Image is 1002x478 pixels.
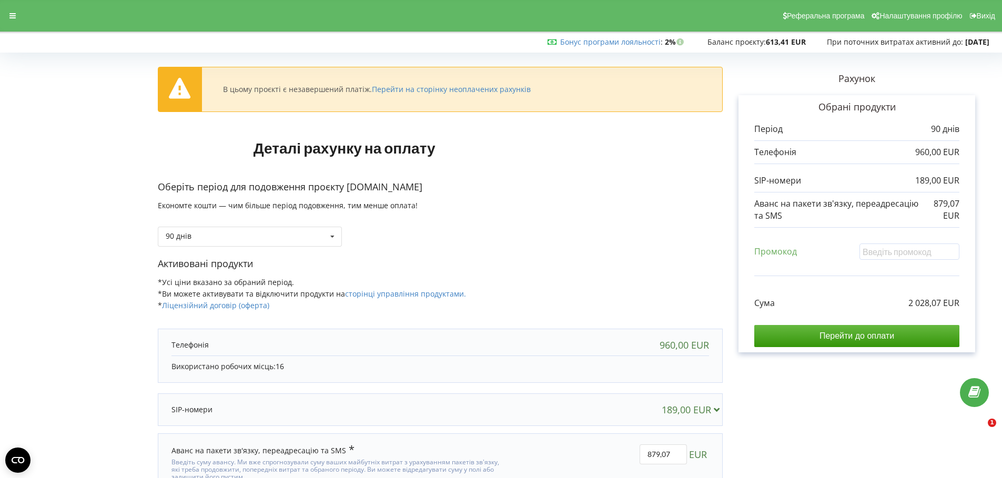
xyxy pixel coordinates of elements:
span: Економте кошти — чим більше період подовження, тим менше оплата! [158,200,418,210]
span: Баланс проєкту: [707,37,766,47]
span: EUR [689,444,707,464]
p: SIP-номери [754,175,801,187]
span: Вихід [977,12,995,20]
div: Аванс на пакети зв'язку, переадресацію та SMS [171,444,355,456]
input: Перейти до оплати [754,325,959,347]
p: 90 днів [931,123,959,135]
p: Активовані продукти [158,257,723,271]
h1: Деталі рахунку на оплату [158,123,531,173]
p: Обрані продукти [754,100,959,114]
p: Аванс на пакети зв'язку, переадресацію та SMS [754,198,922,222]
p: 189,00 EUR [915,175,959,187]
p: Період [754,123,783,135]
input: Введіть промокод [859,243,959,260]
div: 960,00 EUR [660,340,709,350]
a: Перейти на сторінку неоплачених рахунків [372,84,531,94]
p: Рахунок [723,72,991,86]
span: Налаштування профілю [879,12,962,20]
p: 879,07 EUR [922,198,959,222]
p: 960,00 EUR [915,146,959,158]
div: 90 днів [166,232,191,240]
strong: 2% [665,37,686,47]
span: *Ви можете активувати та відключити продукти на [158,289,466,299]
div: В цьому проєкті є незавершений платіж. [223,85,531,94]
p: Телефонія [171,340,209,350]
p: Промокод [754,246,797,258]
span: Реферальна програма [787,12,865,20]
span: 1 [988,419,996,427]
p: 2 028,07 EUR [908,297,959,309]
p: SIP-номери [171,404,212,415]
span: При поточних витратах активний до: [827,37,963,47]
span: *Усі ціни вказано за обраний період. [158,277,294,287]
a: Ліцензійний договір (оферта) [162,300,269,310]
p: Телефонія [754,146,796,158]
div: 189,00 EUR [662,404,724,415]
strong: [DATE] [965,37,989,47]
button: Open CMP widget [5,448,31,473]
a: сторінці управління продуктами. [345,289,466,299]
span: : [560,37,663,47]
a: Бонус програми лояльності [560,37,661,47]
p: Сума [754,297,775,309]
p: Оберіть період для подовження проєкту [DOMAIN_NAME] [158,180,723,194]
strong: 613,41 EUR [766,37,806,47]
span: 16 [276,361,284,371]
iframe: Intercom live chat [966,419,991,444]
p: Використано робочих місць: [171,361,709,372]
